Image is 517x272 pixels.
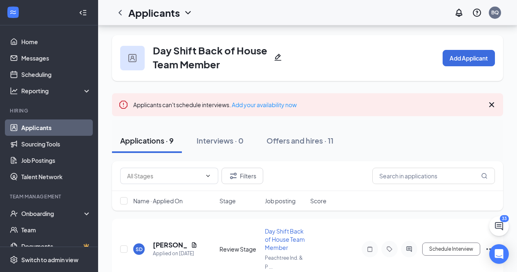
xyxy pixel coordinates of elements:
svg: UserCheck [10,209,18,218]
div: Interviews · 0 [197,135,244,146]
h1: Applicants [128,6,180,20]
span: Day Shift Back of House Team Member [265,227,305,251]
svg: Error [119,100,128,110]
svg: Ellipses [485,244,495,254]
a: DocumentsCrown [21,238,91,254]
svg: Cross [487,100,497,110]
div: Review Stage [219,245,260,253]
div: Onboarding [21,209,84,218]
div: Applied on [DATE] [153,250,197,258]
div: Applications · 9 [120,135,174,146]
input: All Stages [127,171,201,180]
svg: Document [191,242,197,248]
svg: QuestionInfo [472,8,482,18]
svg: Filter [228,171,238,181]
svg: ChatActive [494,221,504,231]
div: Hiring [10,107,90,114]
div: Open Intercom Messenger [489,244,509,264]
div: BQ [491,9,499,16]
img: user icon [128,54,137,62]
div: Reporting [21,87,92,95]
h5: [PERSON_NAME] [153,241,188,250]
svg: WorkstreamLogo [9,8,17,16]
div: Switch to admin view [21,256,78,264]
a: Add your availability now [232,101,297,108]
svg: MagnifyingGlass [481,173,488,179]
input: Search in applications [372,168,495,184]
svg: Pencil [274,53,282,61]
span: Name · Applied On [133,197,183,205]
a: Team [21,222,91,238]
h3: Day Shift Back of House Team Member [153,43,271,71]
button: Add Applicant [443,50,495,66]
svg: ChevronDown [205,173,211,179]
button: Filter Filters [222,168,263,184]
span: Stage [219,197,236,205]
a: Messages [21,50,91,66]
a: Applicants [21,119,91,136]
a: Home [21,34,91,50]
svg: ChevronDown [183,8,193,18]
span: Peachtree Ind. & P ... [265,255,303,270]
a: Scheduling [21,66,91,83]
button: Schedule Interview [422,243,480,256]
span: Score [310,197,327,205]
a: Job Postings [21,152,91,169]
span: Applicants can't schedule interviews. [133,101,297,108]
svg: Notifications [454,8,464,18]
span: Job posting [265,197,295,205]
svg: ActiveChat [404,246,414,252]
svg: Settings [10,256,18,264]
svg: Collapse [79,9,87,17]
a: Sourcing Tools [21,136,91,152]
a: Talent Network [21,169,91,185]
div: Team Management [10,193,90,200]
svg: Note [365,246,375,252]
svg: ChevronLeft [115,8,125,18]
div: Offers and hires · 11 [266,135,333,146]
svg: Analysis [10,87,18,95]
div: 33 [500,215,509,222]
button: ChatActive [489,216,509,236]
svg: Tag [385,246,394,252]
div: SD [136,246,143,253]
